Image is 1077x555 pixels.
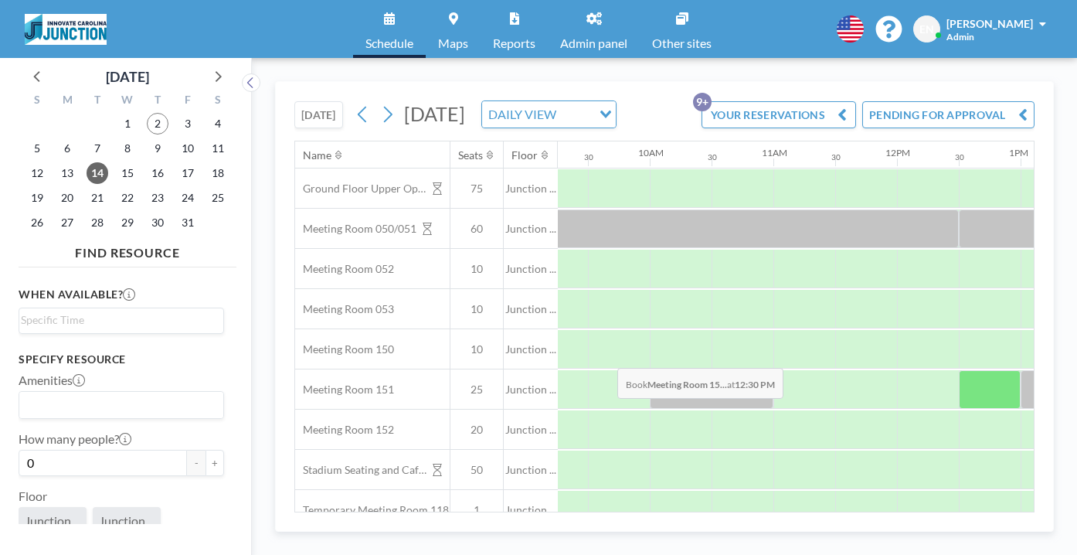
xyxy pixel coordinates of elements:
span: Saturday, October 18, 2025 [207,162,229,184]
h3: Specify resource [19,352,224,366]
div: 10AM [638,147,664,158]
div: [DATE] [106,66,149,87]
p: 9+ [693,93,712,111]
div: W [113,91,143,111]
div: Search for option [482,101,616,128]
span: Monday, October 20, 2025 [56,187,78,209]
span: Meeting Room 052 [295,262,394,276]
span: Book at [617,368,783,399]
span: Friday, October 17, 2025 [177,162,199,184]
b: 12:30 PM [735,379,775,390]
span: Tuesday, October 28, 2025 [87,212,108,233]
span: Temporary Meeting Room 118 [295,503,449,517]
input: Search for option [21,312,215,329]
div: T [142,91,172,111]
span: Wednesday, October 15, 2025 [117,162,138,184]
div: S [202,91,233,111]
span: Monday, October 6, 2025 [56,138,78,159]
span: Ground Floor Upper Open Area [295,182,426,196]
span: Stadium Seating and Cafe area [295,463,426,477]
span: Junction ... [504,342,558,356]
div: Seats [458,148,483,162]
button: [DATE] [294,101,343,128]
div: 30 [708,152,717,162]
span: DAILY VIEW [485,104,559,124]
span: 10 [450,262,503,276]
span: Monday, October 27, 2025 [56,212,78,233]
span: 50 [450,463,503,477]
div: Search for option [19,308,223,332]
input: Search for option [561,104,590,124]
label: Floor [19,489,47,504]
span: Junction ... [504,383,558,397]
span: Meeting Room 151 [295,383,394,397]
span: Junction ... [504,182,558,196]
input: Search for option [21,395,215,415]
span: [DATE] [404,102,465,125]
span: Wednesday, October 29, 2025 [117,212,138,233]
div: Search for option [19,392,223,418]
span: Thursday, October 16, 2025 [147,162,168,184]
div: F [172,91,202,111]
label: Amenities [19,373,85,388]
span: Saturday, October 4, 2025 [207,113,229,134]
div: T [83,91,113,111]
span: Tuesday, October 21, 2025 [87,187,108,209]
span: Saturday, October 25, 2025 [207,187,229,209]
span: Sunday, October 5, 2025 [26,138,48,159]
b: Meeting Room 15... [647,379,727,390]
div: 30 [955,152,964,162]
span: Tuesday, October 7, 2025 [87,138,108,159]
span: Admin panel [560,37,627,49]
button: - [187,450,206,476]
span: Friday, October 3, 2025 [177,113,199,134]
span: Admin [946,31,974,43]
span: 20 [450,423,503,437]
span: Wednesday, October 1, 2025 [117,113,138,134]
span: Friday, October 31, 2025 [177,212,199,233]
span: 60 [450,222,503,236]
span: Junction ... [504,262,558,276]
div: 30 [831,152,841,162]
div: M [53,91,83,111]
span: Junction ... [504,503,558,517]
span: 25 [450,383,503,397]
span: Meeting Room 053 [295,302,394,316]
span: Meeting Room 150 [295,342,394,356]
label: How many people? [19,431,131,447]
span: 75 [450,182,503,196]
span: Schedule [365,37,413,49]
span: Junction ... [504,222,558,236]
span: Reports [493,37,535,49]
span: Meeting Room 152 [295,423,394,437]
span: Thursday, October 2, 2025 [147,113,168,134]
span: Sunday, October 12, 2025 [26,162,48,184]
span: EN [919,22,934,36]
span: Friday, October 10, 2025 [177,138,199,159]
span: Thursday, October 23, 2025 [147,187,168,209]
span: Junction ... [99,513,155,528]
span: Maps [438,37,468,49]
button: YOUR RESERVATIONS9+ [702,101,856,128]
span: Junction ... [25,513,80,528]
h4: FIND RESOURCE [19,239,236,260]
span: Wednesday, October 8, 2025 [117,138,138,159]
span: 10 [450,342,503,356]
span: Meeting Room 050/051 [295,222,416,236]
span: Wednesday, October 22, 2025 [117,187,138,209]
span: Tuesday, October 14, 2025 [87,162,108,184]
span: 1 [450,503,503,517]
button: + [206,450,224,476]
div: 1PM [1009,147,1028,158]
span: Saturday, October 11, 2025 [207,138,229,159]
span: Sunday, October 26, 2025 [26,212,48,233]
button: PENDING FOR APPROVAL [862,101,1035,128]
span: Sunday, October 19, 2025 [26,187,48,209]
span: Junction ... [504,302,558,316]
img: organization-logo [25,14,107,45]
span: [PERSON_NAME] [946,17,1033,30]
div: 30 [584,152,593,162]
span: Thursday, October 30, 2025 [147,212,168,233]
span: Junction ... [504,463,558,477]
span: Junction ... [504,423,558,437]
